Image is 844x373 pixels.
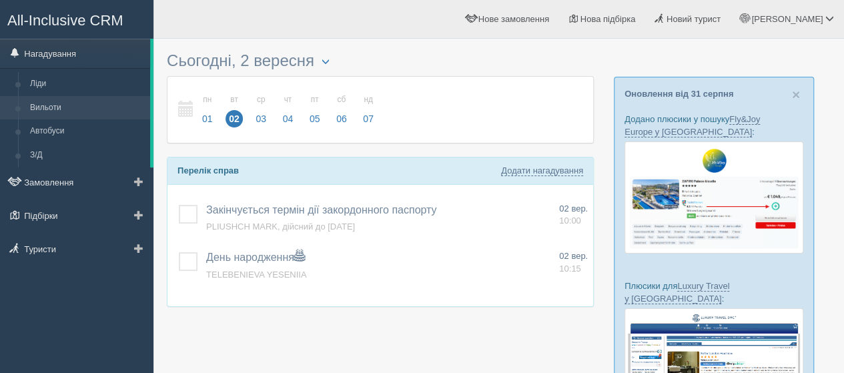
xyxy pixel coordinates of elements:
span: 02 [226,110,243,127]
a: ср 03 [248,87,274,133]
p: Плюсики для : [624,280,803,305]
h3: Сьогодні, 2 вересня [167,52,594,69]
p: Додано плюсики у пошуку : [624,113,803,138]
a: Оновлення від 31 серпня [624,89,733,99]
a: З/Д [24,143,150,167]
small: нд [360,94,377,105]
a: TELEBENIEVA YESENIIA [206,270,307,280]
small: ср [252,94,270,105]
a: День народження [206,252,305,263]
small: сб [333,94,350,105]
a: All-Inclusive CRM [1,1,153,37]
span: 05 [306,110,324,127]
span: [PERSON_NAME] [751,14,823,24]
a: Luxury Travel у [GEOGRAPHIC_DATA] [624,281,729,304]
small: пт [306,94,324,105]
span: 01 [199,110,216,127]
span: 02 вер. [559,251,588,261]
small: вт [226,94,243,105]
span: All-Inclusive CRM [7,12,123,29]
small: чт [280,94,297,105]
span: 03 [252,110,270,127]
span: 07 [360,110,377,127]
span: 06 [333,110,350,127]
a: сб 06 [329,87,354,133]
span: × [792,87,800,102]
a: Вильоти [24,96,150,120]
button: Close [792,87,800,101]
a: Автобуси [24,119,150,143]
span: 04 [280,110,297,127]
small: пн [199,94,216,105]
a: Ліди [24,72,150,96]
span: Нове замовлення [478,14,549,24]
a: 02 вер. 10:00 [559,203,588,228]
span: 10:15 [559,264,581,274]
span: 10:00 [559,216,581,226]
span: Нова підбірка [580,14,636,24]
a: вт 02 [222,87,247,133]
a: 02 вер. 10:15 [559,250,588,275]
b: Перелік справ [177,165,239,175]
a: чт 04 [276,87,301,133]
img: fly-joy-de-proposal-crm-for-travel-agency.png [624,141,803,254]
a: пн 01 [195,87,220,133]
a: PLIUSHCH MARK, дійсний до [DATE] [206,222,355,232]
span: 02 вер. [559,204,588,214]
a: пт 05 [302,87,328,133]
a: нд 07 [356,87,378,133]
a: Додати нагадування [501,165,583,176]
a: Закінчується термін дії закордонного паспорту [206,204,436,216]
span: Новий турист [667,14,721,24]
